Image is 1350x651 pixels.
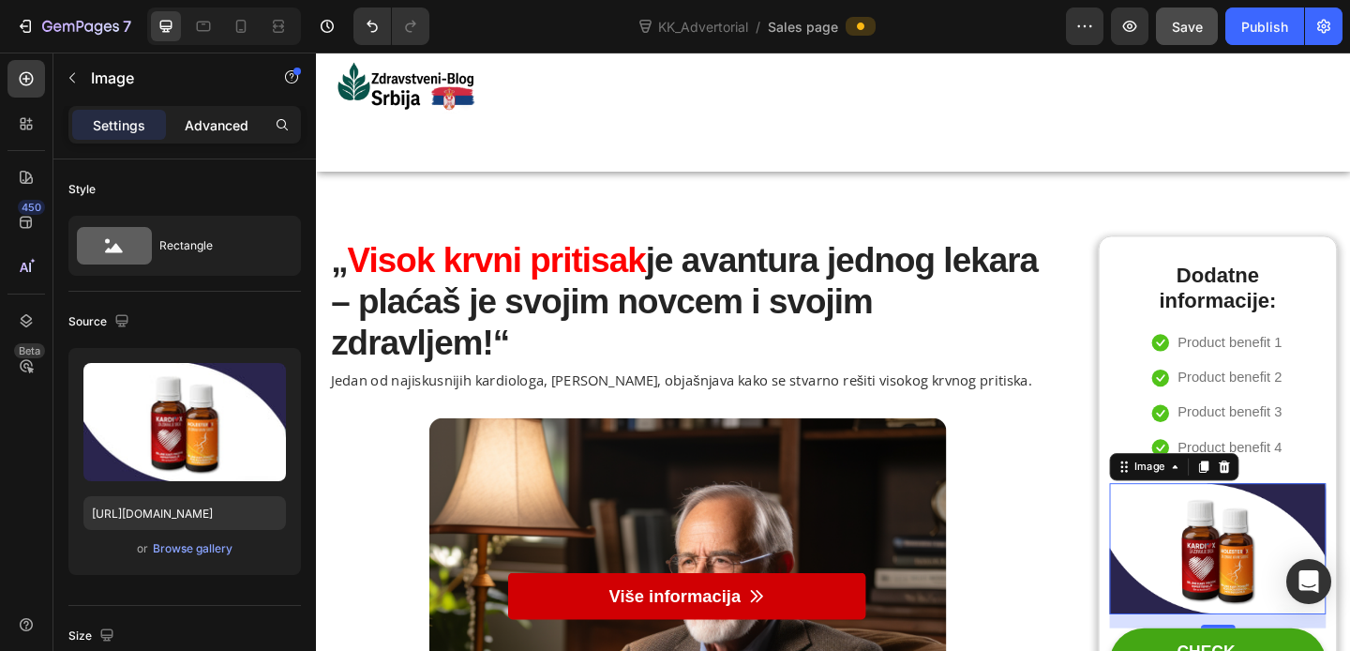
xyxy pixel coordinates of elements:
[756,17,760,37] span: /
[152,539,233,558] button: Browse gallery
[159,224,274,267] div: Rectangle
[875,228,1087,286] h2: Rich Text Editor. Editing area: main
[937,417,1051,445] p: Product benefit 4
[83,496,286,530] input: https://example.com/image.jpg
[1156,8,1218,45] button: Save
[209,566,599,616] a: Više informacija
[16,204,785,336] strong: je avantura jednog lekara – plaćaš je svojim novcem i svojim zdravljem!“
[768,17,838,37] span: Sales page
[1225,8,1304,45] button: Publish
[93,115,145,135] p: Settings
[7,8,140,45] button: 7
[123,15,131,38] p: 7
[14,343,45,358] div: Beta
[68,181,96,198] div: Style
[68,310,133,335] div: Source
[937,341,1051,368] p: Product benefit 2
[863,469,1099,612] img: Alt Image
[16,204,34,246] strong: „
[68,624,118,649] div: Size
[316,53,1350,651] iframe: Design area
[83,363,286,481] img: preview-image
[153,540,232,557] div: Browse gallery
[18,200,45,215] div: 450
[887,443,927,460] div: Image
[353,8,429,45] div: Undo/Redo
[1286,559,1331,604] div: Open Intercom Messenger
[319,577,462,605] p: Više informacija
[1172,19,1203,35] span: Save
[917,230,1044,282] strong: Dodatne informacije:
[34,204,358,246] strong: Visok krvni pritisak
[16,346,778,367] span: Jedan od najiskusnijih kardiologa, [PERSON_NAME], objašnjava kako se stvarno rešiti visokog krvno...
[91,67,250,89] p: Image
[185,115,248,135] p: Advanced
[937,303,1051,330] p: Product benefit 1
[937,379,1051,406] p: Product benefit 3
[1241,17,1288,37] div: Publish
[654,17,752,37] span: KK_Advertorial
[877,230,1086,284] p: ⁠⁠⁠⁠⁠⁠⁠
[137,537,148,560] span: or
